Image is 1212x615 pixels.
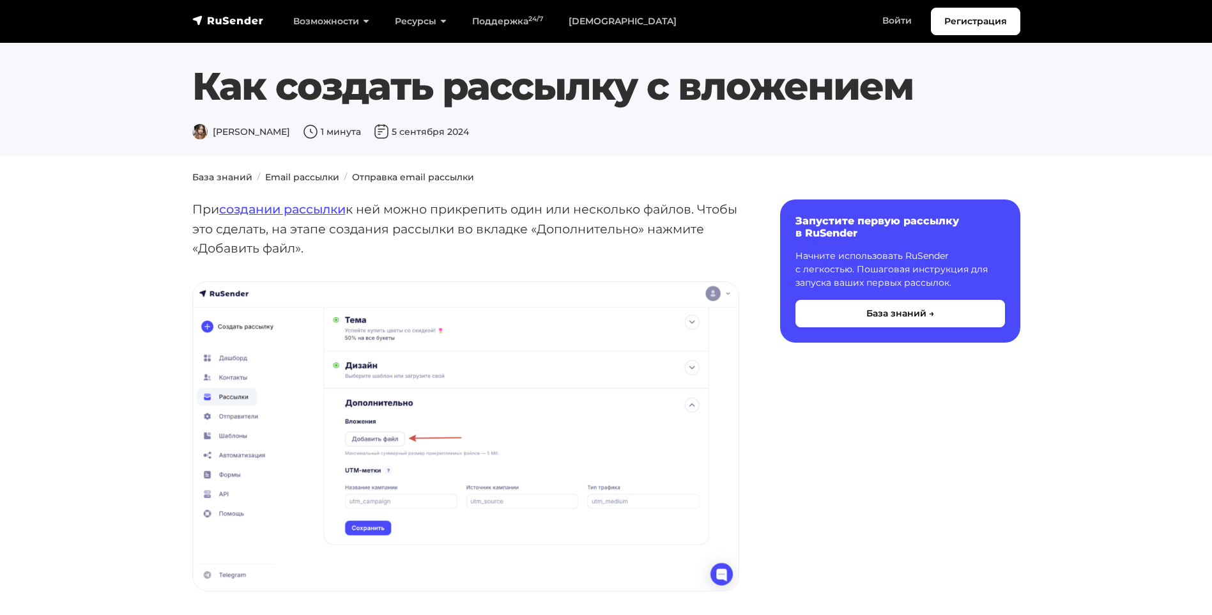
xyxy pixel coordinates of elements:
a: Возможности [280,8,382,35]
a: Отправка email рассылки [352,171,474,183]
sup: 24/7 [528,15,543,23]
img: Дата публикации [374,124,389,139]
h6: Запустите первую рассылку в RuSender [795,215,1005,239]
p: Начните использовать RuSender с легкостью. Пошаговая инструкция для запуска ваших первых рассылок. [795,249,1005,290]
a: Запустите первую рассылку в RuSender Начните использовать RuSender с легкостью. Пошаговая инструк... [780,199,1020,343]
a: Ресурсы [382,8,459,35]
a: База знаний [192,171,252,183]
img: Время чтения [303,124,318,139]
p: При к ней можно прикрепить один или несколько файлов. Чтобы это сделать, на этапе создания рассыл... [192,199,739,258]
button: База знаний → [795,300,1005,327]
a: создании рассылки [219,201,346,217]
a: Email рассылки [265,171,339,183]
nav: breadcrumb [185,171,1028,184]
img: RuSender [192,14,264,27]
img: Прикрепление файла к рассылке [193,282,739,591]
span: 5 сентября 2024 [374,126,469,137]
a: Войти [870,8,924,34]
a: [DEMOGRAPHIC_DATA] [556,8,689,35]
a: Поддержка24/7 [459,8,556,35]
span: 1 минута [303,126,361,137]
h1: Как создать рассылку с вложением [192,63,1020,109]
a: Регистрация [931,8,1020,35]
span: [PERSON_NAME] [192,126,290,137]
